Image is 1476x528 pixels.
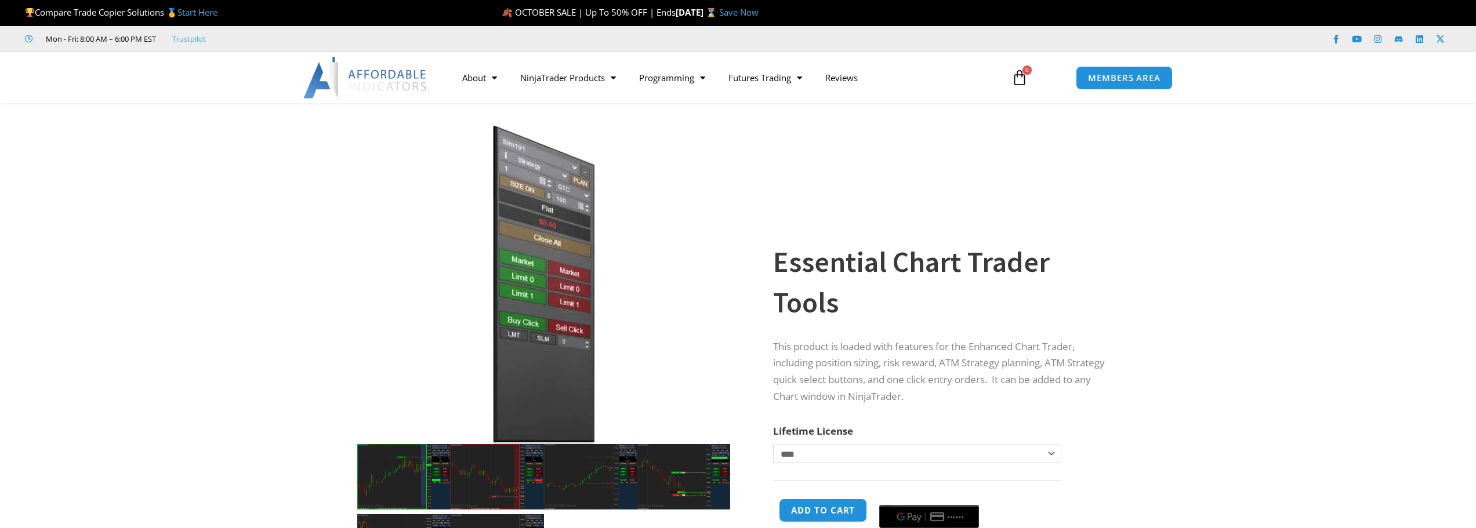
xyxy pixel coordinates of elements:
[877,497,981,498] iframe: Secure payment input frame
[814,64,869,91] a: Reviews
[25,6,217,18] span: Compare Trade Copier Solutions 🥇
[779,498,867,522] button: Add to cart
[1022,65,1032,75] span: 0
[1076,66,1173,90] a: MEMBERS AREA
[773,424,853,438] label: Lifetime License
[43,32,156,46] span: Mon - Fri: 8:00 AM – 6:00 PM EST
[172,32,206,46] a: Trustpilot
[994,61,1045,94] a: 0
[502,6,676,18] span: 🍂 OCTOBER SALE | Up To 50% OFF | Ends
[773,338,1112,406] p: This product is loaded with features for the Enhanced Chart Trader, including position sizing, ri...
[303,57,428,99] img: LogoAI | Affordable Indicators – NinjaTrader
[451,444,544,509] img: Essential Chart Trader Tools - ES 10 Range | Affordable Indicators – NinjaTrader
[676,6,719,18] strong: [DATE] ⌛
[637,444,731,509] img: Essential Chart Trader Tools - ES 5 Minute | Affordable Indicators – NinjaTrader
[719,6,759,18] a: Save Now
[773,242,1112,323] h1: Essential Chart Trader Tools
[1088,74,1161,82] span: MEMBERS AREA
[879,505,979,528] button: Buy with GPay
[357,444,451,509] img: Essential Chart Trader Tools - CL 2 Minute | Affordable Indicators – NinjaTrader
[544,444,637,509] img: Essential Chart Trader Tools - CL 5000 Volume | Affordable Indicators – NinjaTrader
[628,64,717,91] a: Programming
[357,123,730,444] img: Essential Chart Trader Tools | Affordable Indicators – NinjaTrader
[451,64,998,91] nav: Menu
[177,6,217,18] a: Start Here
[26,8,34,17] img: 🏆
[451,64,509,91] a: About
[717,64,814,91] a: Futures Trading
[948,513,966,521] text: ••••••
[509,64,628,91] a: NinjaTrader Products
